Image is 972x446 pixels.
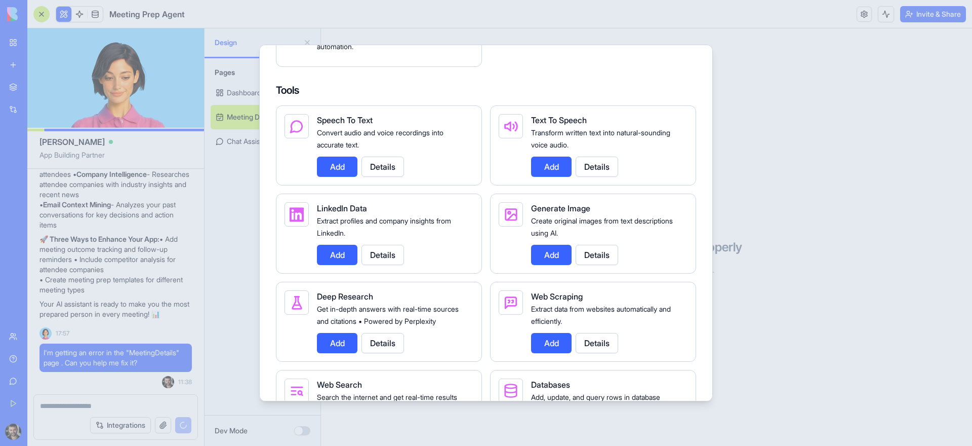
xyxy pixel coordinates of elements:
span: Extract data from websites automatically and efficiently. [531,305,671,325]
button: Add [317,157,357,177]
span: Text To Speech [531,115,587,125]
span: Databases [531,380,570,390]
button: Add [531,333,572,353]
button: Details [576,245,618,265]
span: LinkedIn Data [317,203,367,213]
button: Add [317,333,357,353]
button: Add [531,157,572,177]
span: Generate Image [531,203,590,213]
span: Search the internet and get real-time results automatically • Powered by [PERSON_NAME] [317,393,461,414]
button: Add [317,245,357,265]
span: Convert audio and voice recordings into accurate text. [317,128,443,149]
span: Add, update, and query rows in database tables. [531,393,660,414]
span: Speech To Text [317,115,373,125]
span: Web Scraping [531,291,583,302]
h4: Tools [276,83,696,97]
span: Extract profiles and company insights from LinkedIn. [317,216,451,237]
button: Add [531,245,572,265]
button: Details [361,333,404,353]
button: Details [361,157,404,177]
button: Details [361,245,404,265]
span: Create original images from text descriptions using AI. [531,216,673,237]
span: Web Search [317,380,362,390]
span: Transform written text into natural-sounding voice audio. [531,128,670,149]
span: Get in-depth answers with real-time sources and citations • Powered by Perplexity [317,305,459,325]
button: Details [576,333,618,353]
span: Deep Research [317,291,373,302]
button: Details [576,157,618,177]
